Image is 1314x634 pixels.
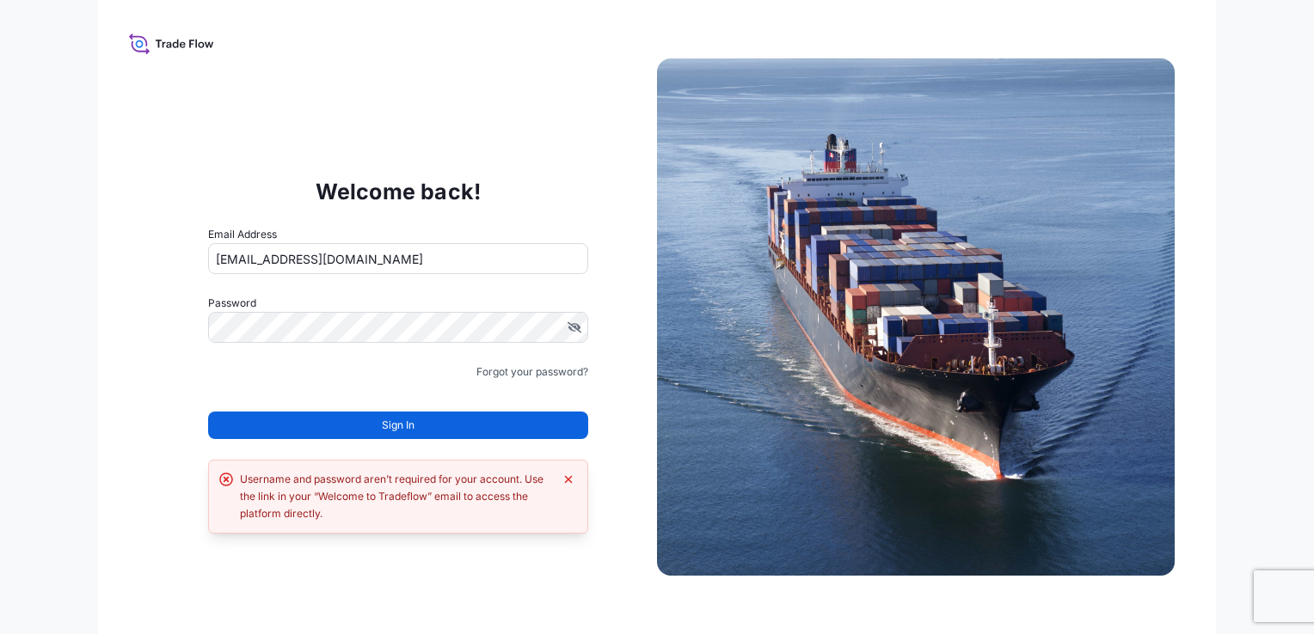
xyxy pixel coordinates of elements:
[208,411,588,439] button: Sign In
[316,178,482,205] p: Welcome back!
[657,58,1175,576] img: Ship illustration
[382,417,414,434] span: Sign In
[208,226,277,243] label: Email Address
[208,243,588,274] input: example@gmail.com
[476,363,588,381] a: Forgot your password?
[568,320,581,334] button: Hide password
[560,471,577,488] button: Dismiss error
[240,471,553,522] div: Username and password aren’t required for your account. Use the link in your “Welcome to Tradeflo...
[208,295,588,312] label: Password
